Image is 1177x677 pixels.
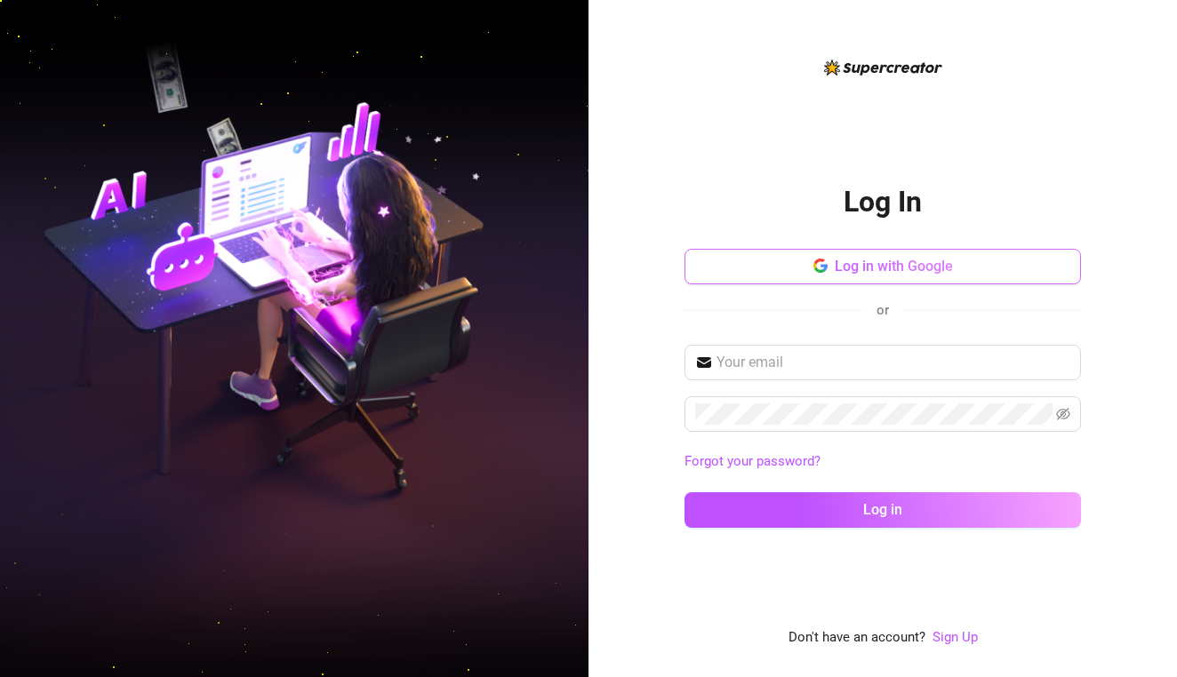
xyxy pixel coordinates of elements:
[685,453,821,469] a: Forgot your password?
[877,302,889,318] span: or
[844,184,922,220] h2: Log In
[933,627,978,649] a: Sign Up
[685,249,1081,284] button: Log in with Google
[789,627,925,649] span: Don't have an account?
[685,492,1081,528] button: Log in
[717,352,1070,373] input: Your email
[933,629,978,645] a: Sign Up
[824,60,942,76] img: logo-BBDzfeDw.svg
[863,501,902,518] span: Log in
[835,258,953,275] span: Log in with Google
[685,451,1081,473] a: Forgot your password?
[1056,407,1070,421] span: eye-invisible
